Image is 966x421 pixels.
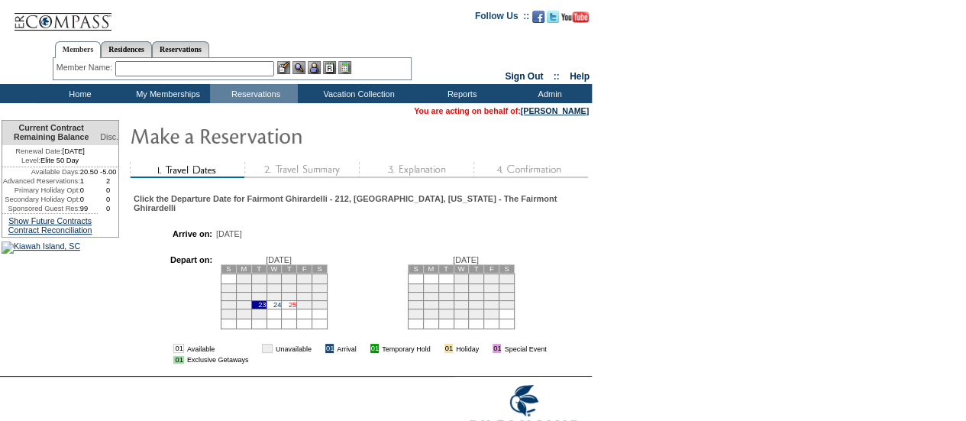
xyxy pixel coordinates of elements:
td: 28 [438,309,454,319]
td: 3 [267,274,282,283]
span: Disc. [100,132,118,141]
td: T [251,264,267,273]
td: 29 [236,309,251,319]
td: 1 [454,274,469,283]
td: 01 [173,356,183,364]
img: i.gif [251,345,259,352]
td: Special Event [504,344,546,353]
img: i.gif [315,345,322,352]
td: 13 [423,292,438,300]
td: 01 [173,344,183,353]
td: 30 [469,309,484,319]
td: F [484,264,499,273]
img: Subscribe to our YouTube Channel [561,11,589,23]
td: 0 [98,195,118,204]
td: T [469,264,484,273]
td: T [438,264,454,273]
td: 29 [454,309,469,319]
a: 24 [273,301,281,309]
td: 7 [221,283,236,292]
td: 4 [282,274,297,283]
td: 0 [80,186,99,195]
td: 31 [484,309,499,319]
td: 9 [251,283,267,292]
td: Advanced Reservations: [2,176,80,186]
td: 27 [312,300,328,309]
td: Unavailable [276,344,312,353]
td: Available Days: [2,167,80,176]
a: Subscribe to our YouTube Channel [561,15,589,24]
td: 01 [493,344,501,353]
td: Arrive on: [141,229,212,238]
td: Available [187,344,249,353]
a: Follow us on Twitter [547,15,559,24]
span: [DATE] [453,255,479,264]
td: 16 [469,292,484,300]
td: 01 [444,344,453,353]
td: 24 [484,300,499,309]
td: 16 [251,292,267,300]
img: i.gif [360,345,367,352]
td: 6 [312,274,328,283]
td: 19 [408,300,423,309]
td: 30 [251,309,267,319]
td: 4 [499,274,515,283]
td: 15 [454,292,469,300]
td: 22 [454,300,469,309]
td: 21 [221,300,236,309]
img: Become our fan on Facebook [532,11,544,23]
td: 5 [297,274,312,283]
img: step4_state1.gif [473,162,588,178]
a: [PERSON_NAME] [521,106,589,115]
td: [DATE] [2,145,98,156]
div: Member Name: [57,61,115,74]
td: 18 [282,292,297,300]
td: 1 [80,176,99,186]
td: T [282,264,297,273]
a: Show Future Contracts [8,216,92,225]
td: 01 [325,344,334,353]
td: 7 [438,283,454,292]
td: 11 [499,283,515,292]
td: 18 [499,292,515,300]
td: 10 [484,283,499,292]
td: Temporary Hold [382,344,431,353]
td: 2 [469,274,484,283]
img: b_calculator.gif [338,61,351,74]
img: i.gif [482,345,489,352]
td: Reports [416,84,504,103]
td: 11 [282,283,297,292]
td: F [297,264,312,273]
td: 13 [312,283,328,292]
img: step2_state1.gif [244,162,359,178]
td: 01 [262,344,272,353]
span: You are acting on behalf of: [414,106,589,115]
td: 5 [408,283,423,292]
a: Help [570,71,590,82]
span: [DATE] [216,229,242,238]
td: 8 [236,283,251,292]
td: 15 [236,292,251,300]
td: 23 [251,300,267,309]
td: 10 [267,283,282,292]
td: 17 [267,292,282,300]
td: Secondary Holiday Opt: [2,195,80,204]
td: 14 [221,292,236,300]
td: Reservations [210,84,298,103]
img: step1_state2.gif [130,162,244,178]
td: 01 [370,344,379,353]
td: Exclusive Getaways [187,356,249,364]
td: Sponsored Guest Res: [2,204,80,213]
td: 23 [469,300,484,309]
a: Contract Reconciliation [8,225,92,235]
td: Current Contract Remaining Balance [2,121,98,145]
td: 21 [438,300,454,309]
td: 17 [484,292,499,300]
td: 28 [221,309,236,319]
td: Elite 50 Day [2,156,98,167]
td: M [423,264,438,273]
td: 20 [312,292,328,300]
img: i.gif [434,345,441,352]
td: 2 [98,176,118,186]
td: 20 [423,300,438,309]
